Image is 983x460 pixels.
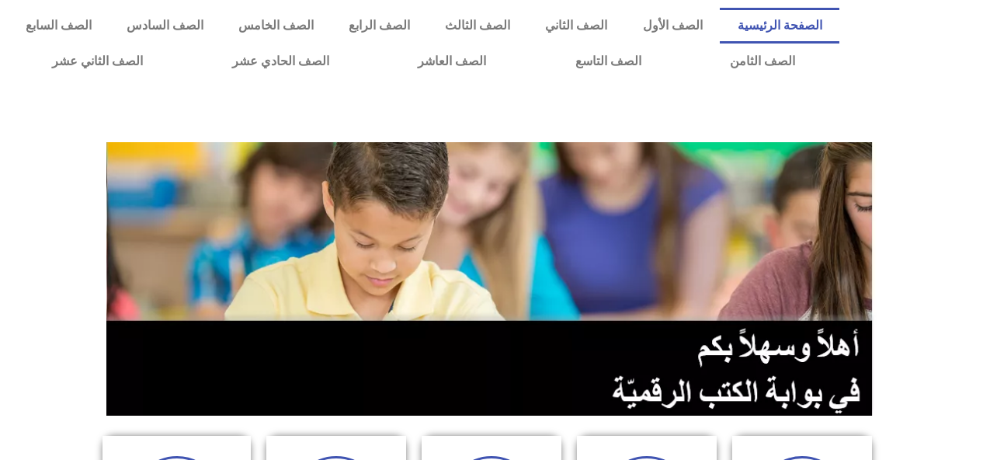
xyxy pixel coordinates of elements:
[221,8,331,44] a: الصف الخامس
[332,8,428,44] a: الصف الرابع
[8,8,109,44] a: الصف السابع
[373,44,530,79] a: الصف العاشر
[720,8,839,44] a: الصفحة الرئيسية
[530,44,685,79] a: الصف التاسع
[109,8,221,44] a: الصف السادس
[8,44,187,79] a: الصف الثاني عشر
[428,8,528,44] a: الصف الثالث
[528,8,625,44] a: الصف الثاني
[188,44,373,79] a: الصف الحادي عشر
[686,44,839,79] a: الصف الثامن
[625,8,720,44] a: الصف الأول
